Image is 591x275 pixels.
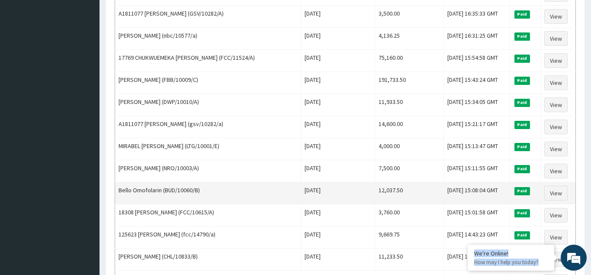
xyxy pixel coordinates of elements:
[4,183,165,214] textarea: Type your message and hit 'Enter'
[115,160,301,182] td: [PERSON_NAME] (NRO/10003/A)
[301,50,375,72] td: [DATE]
[544,75,568,90] a: View
[443,182,510,204] td: [DATE] 15:08:04 GMT
[301,6,375,28] td: [DATE]
[514,143,530,151] span: Paid
[443,204,510,226] td: [DATE] 15:01:58 GMT
[50,82,119,170] span: We're online!
[544,230,568,245] a: View
[115,72,301,94] td: [PERSON_NAME] (FBB/10009/C)
[514,55,530,62] span: Paid
[514,187,530,195] span: Paid
[514,209,530,217] span: Paid
[443,226,510,249] td: [DATE] 14:43:23 GMT
[375,138,444,160] td: 4,000.00
[375,249,444,271] td: 11,233.50
[375,204,444,226] td: 3,760.00
[443,28,510,50] td: [DATE] 16:31:25 GMT
[301,138,375,160] td: [DATE]
[301,182,375,204] td: [DATE]
[375,226,444,249] td: 9,669.75
[301,160,375,182] td: [DATE]
[443,160,510,182] td: [DATE] 15:11:55 GMT
[301,249,375,271] td: [DATE]
[16,43,35,65] img: d_794563401_company_1708531726252_794563401
[514,77,530,84] span: Paid
[301,94,375,116] td: [DATE]
[443,50,510,72] td: [DATE] 15:54:58 GMT
[544,164,568,178] a: View
[301,28,375,50] td: [DATE]
[443,72,510,94] td: [DATE] 15:43:24 GMT
[115,226,301,249] td: 125623 [PERSON_NAME] (fcc/14790/a)
[443,249,510,271] td: [DATE] 14:23:28 GMT
[514,32,530,40] span: Paid
[544,53,568,68] a: View
[115,182,301,204] td: Bello Omofolarin (BUD/10060/B)
[375,28,444,50] td: 4,136.25
[514,10,530,18] span: Paid
[375,6,444,28] td: 3,500.00
[115,28,301,50] td: [PERSON_NAME] (nbc/10577/a)
[301,204,375,226] td: [DATE]
[375,116,444,138] td: 14,600.00
[115,138,301,160] td: MIRABEL [PERSON_NAME] (LTG/10001/E)
[375,160,444,182] td: 7,500.00
[443,116,510,138] td: [DATE] 15:21:17 GMT
[443,94,510,116] td: [DATE] 15:34:05 GMT
[514,165,530,173] span: Paid
[544,9,568,24] a: View
[544,186,568,201] a: View
[301,226,375,249] td: [DATE]
[544,120,568,134] a: View
[375,182,444,204] td: 12,037.50
[115,6,301,28] td: A1811077 [PERSON_NAME] (GSV/10282/A)
[375,94,444,116] td: 11,933.50
[45,49,145,60] div: Chat with us now
[301,116,375,138] td: [DATE]
[544,31,568,46] a: View
[474,259,548,266] p: How may I help you today?
[544,142,568,156] a: View
[514,231,530,239] span: Paid
[375,72,444,94] td: 191,733.50
[115,94,301,116] td: [PERSON_NAME] (DWP/10010/A)
[115,249,301,271] td: [PERSON_NAME] (CHL/10833/B)
[544,252,568,267] a: View
[375,50,444,72] td: 75,160.00
[115,204,301,226] td: 18308 [PERSON_NAME] (FCC/10615/A)
[301,72,375,94] td: [DATE]
[474,249,548,257] div: We're Online!
[115,116,301,138] td: A1811077 [PERSON_NAME] (gsv/10282/a)
[443,6,510,28] td: [DATE] 16:35:33 GMT
[544,97,568,112] a: View
[514,99,530,107] span: Paid
[514,121,530,129] span: Paid
[142,4,163,25] div: Minimize live chat window
[443,138,510,160] td: [DATE] 15:13:47 GMT
[544,208,568,223] a: View
[115,50,301,72] td: 17769 CHUKWUEMEKA [PERSON_NAME] (FCC/11524/A)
